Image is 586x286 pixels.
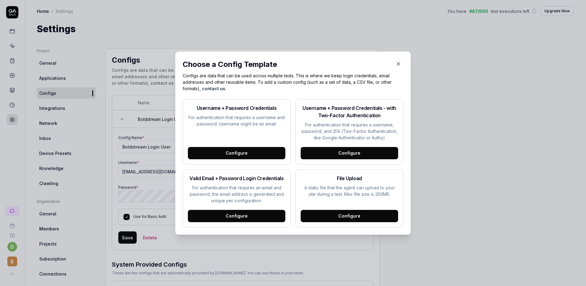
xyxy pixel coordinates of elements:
[394,59,403,69] button: Close Modal
[188,184,285,204] p: For authentication that requires an email and password, the email address is generated and unique...
[202,86,225,91] a: contact us
[295,99,403,164] button: Username + Password Credentials - with Two-Factor AuthenticationFor authentication that requires ...
[183,169,291,227] button: Valid Email + Password Login CredentialsFor authentication that requires an email and password, t...
[183,59,391,70] div: Choose a Config Template
[188,147,285,159] div: Configure
[295,169,403,227] button: File UploadA static file that the agent can upload to your site during a test. Max file size is 2...
[301,184,398,197] p: A static file that the agent can upload to your site during a test. Max file size is 250MB.
[301,147,398,159] div: Configure
[301,210,398,222] div: Configure
[188,210,285,222] div: Configure
[188,114,285,127] p: For authentication that requires a username and password. Username might be an email.
[188,175,285,182] h2: Valid Email + Password Login Credentials
[188,104,285,112] h2: Username + Password Credentials
[301,104,398,119] h2: Username + Password Credentials - with Two-Factor Authentication
[301,175,398,182] h2: File Upload
[183,72,403,92] p: Configs are data that can be used across multiple tests. This is where we keep login credentials,...
[183,99,291,164] button: Username + Password CredentialsFor authentication that requires a username and password. Username...
[301,122,398,141] p: For authentication that requires a username, password, and 2FA (Two-Factor Authentication, like G...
